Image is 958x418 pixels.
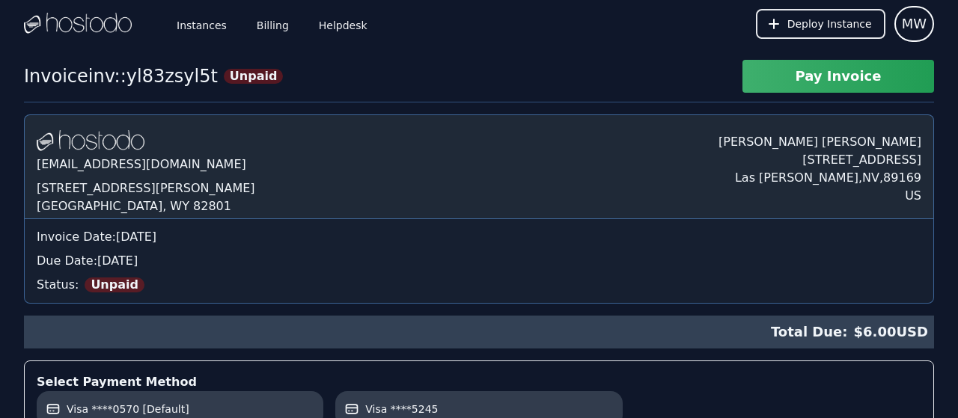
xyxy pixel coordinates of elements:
div: $ 6.00 USD [24,316,934,348]
div: Status: [37,270,921,294]
img: Logo [24,13,132,35]
span: MW [902,13,927,34]
div: Las [PERSON_NAME] , NV , 89169 [718,169,921,187]
div: [EMAIL_ADDRESS][DOMAIN_NAME] [37,153,255,179]
div: Due Date: [DATE] [37,252,921,270]
div: Invoice Date: [DATE] [37,228,921,246]
button: User menu [894,6,934,42]
span: Unpaid [224,69,284,84]
span: Visa ****0570 [Default] [67,402,189,417]
div: [STREET_ADDRESS] [718,151,921,169]
button: Deploy Instance [756,9,885,39]
div: US [718,187,921,205]
img: Logo [37,130,144,153]
div: [STREET_ADDRESS][PERSON_NAME] [37,179,255,197]
div: [GEOGRAPHIC_DATA], WY 82801 [37,197,255,215]
span: Unpaid [85,277,144,292]
span: Deploy Instance [787,16,872,31]
div: [PERSON_NAME] [PERSON_NAME] [718,127,921,151]
div: Invoice inv::yl83zsyl5t [24,64,218,88]
span: Total Due: [771,322,854,342]
button: Pay Invoice [742,60,934,93]
div: Select Payment Method [37,373,921,391]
